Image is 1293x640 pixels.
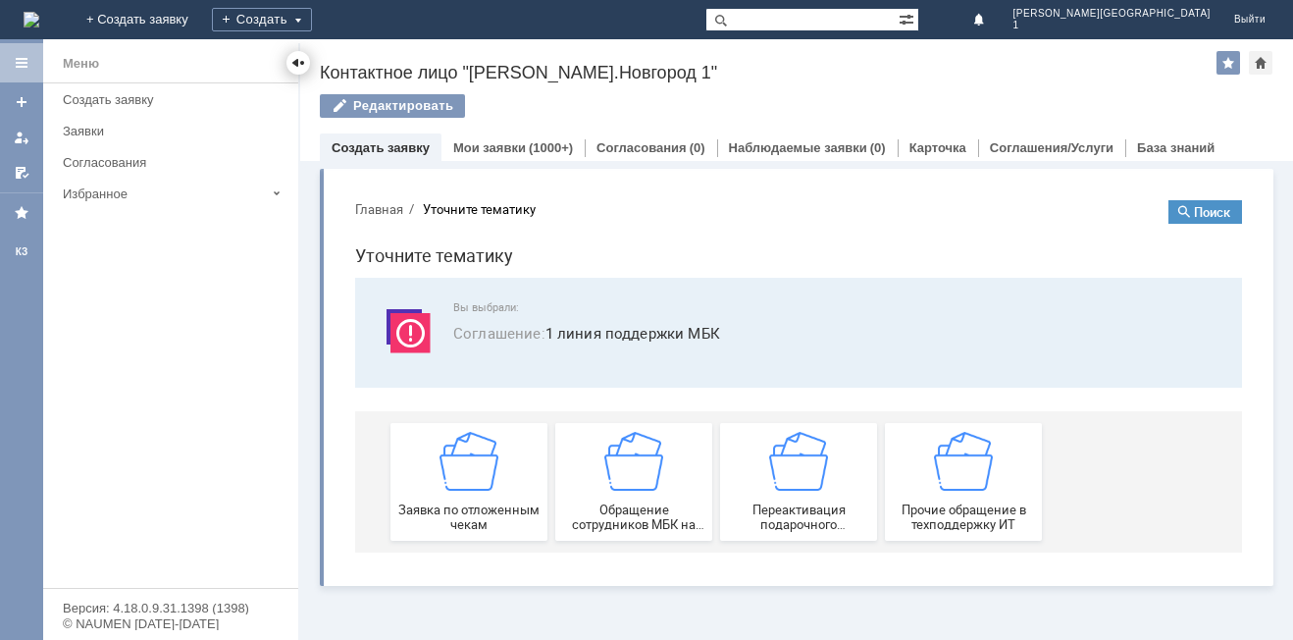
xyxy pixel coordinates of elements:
[909,140,966,155] a: Карточка
[1249,51,1272,75] div: Сделать домашней страницей
[57,318,202,347] span: Заявка по отложенным чекам
[551,318,697,347] span: Прочие обращение в техподдержку ИТ
[899,9,918,27] span: Расширенный поиск
[216,239,373,356] button: Обращение сотрудников МБК на недоступность тех. поддержки
[1216,51,1240,75] div: Добавить в избранное
[320,63,1216,82] div: Контактное лицо "[PERSON_NAME].Новгород 1"
[63,92,286,107] div: Создать заявку
[6,122,37,153] a: Мои заявки
[595,247,653,306] img: getfafe0041f1c547558d014b707d1d9f05
[63,617,279,630] div: © NAUMEN [DATE]-[DATE]
[453,140,526,155] a: Мои заявки
[690,140,705,155] div: (0)
[222,318,367,347] span: Обращение сотрудников МБК на недоступность тех. поддержки
[870,140,886,155] div: (0)
[545,239,702,356] a: Прочие обращение в техподдержку ИТ
[6,237,37,268] a: КЗ
[529,140,573,155] div: (1000+)
[63,124,286,138] div: Заявки
[63,602,279,614] div: Версия: 4.18.0.9.31.1398 (1398)
[51,239,208,356] button: Заявка по отложенным чекам
[829,16,903,39] button: Поиск
[6,244,37,260] div: КЗ
[1137,140,1215,155] a: База знаний
[381,239,538,356] a: Переактивация подарочного сертификата
[63,52,99,76] div: Меню
[55,84,294,115] a: Создать заявку
[55,147,294,178] a: Согласования
[430,247,489,306] img: getfafe0041f1c547558d014b707d1d9f05
[265,247,324,306] img: getfafe0041f1c547558d014b707d1d9f05
[16,16,64,33] button: Главная
[63,187,265,201] div: Избранное
[6,157,37,188] a: Мои согласования
[16,57,903,85] h1: Уточните тематику
[1013,20,1211,31] span: 1
[24,12,39,27] a: Перейти на домашнюю страницу
[114,137,879,160] span: 1 линия поддержки МБК
[83,18,196,32] div: Уточните тематику
[24,12,39,27] img: logo
[332,140,430,155] a: Создать заявку
[100,247,159,306] img: getfafe0041f1c547558d014b707d1d9f05
[114,117,879,130] span: Вы выбрали:
[1013,8,1211,20] span: [PERSON_NAME][GEOGRAPHIC_DATA]
[387,318,532,347] span: Переактивация подарочного сертификата
[286,51,310,75] div: Скрыть меню
[39,117,98,176] img: svg%3E
[6,86,37,118] a: Создать заявку
[63,155,286,170] div: Согласования
[729,140,867,155] a: Наблюдаемые заявки
[55,116,294,146] a: Заявки
[990,140,1113,155] a: Соглашения/Услуги
[596,140,687,155] a: Согласования
[212,8,312,31] div: Создать
[114,138,206,158] span: Соглашение :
